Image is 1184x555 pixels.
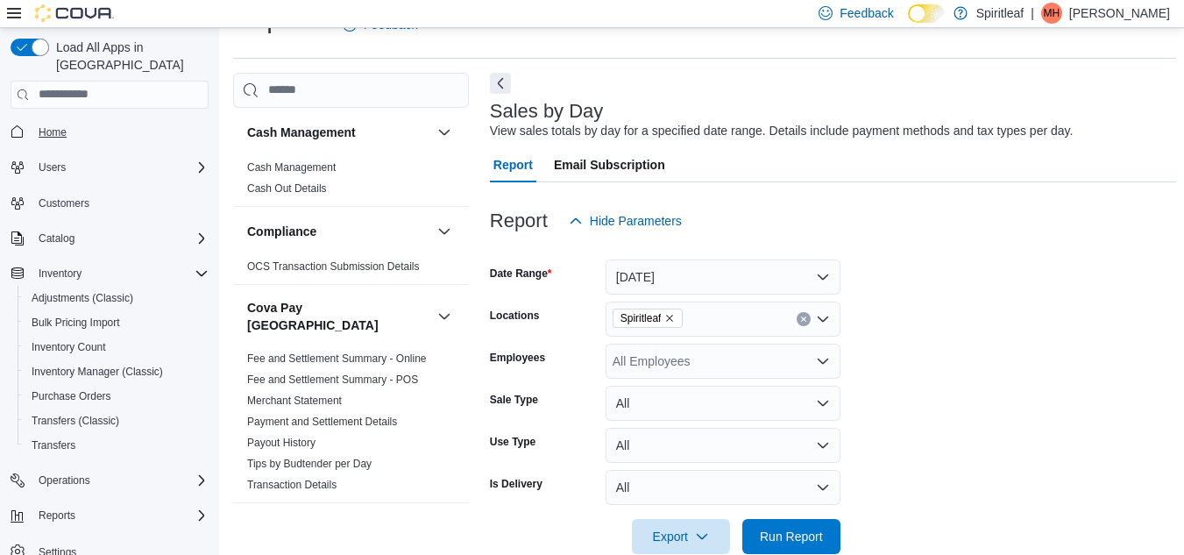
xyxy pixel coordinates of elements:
[247,124,356,141] h3: Cash Management
[562,203,689,238] button: Hide Parameters
[25,337,113,358] a: Inventory Count
[32,122,74,143] a: Home
[39,125,67,139] span: Home
[39,196,89,210] span: Customers
[247,416,397,428] a: Payment and Settlement Details
[1069,3,1170,24] p: [PERSON_NAME]
[4,190,216,216] button: Customers
[247,458,372,470] a: Tips by Budtender per Day
[32,470,97,491] button: Operations
[247,395,342,407] a: Merchant Statement
[247,352,427,366] span: Fee and Settlement Summary - Online
[32,228,82,249] button: Catalog
[32,157,73,178] button: Users
[554,147,665,182] span: Email Subscription
[4,468,216,493] button: Operations
[742,519,840,554] button: Run Report
[18,335,216,359] button: Inventory Count
[606,386,840,421] button: All
[247,394,342,408] span: Merchant Statement
[25,361,209,382] span: Inventory Manager (Classic)
[18,286,216,310] button: Adjustments (Classic)
[664,313,675,324] button: Remove Spiritleaf from selection in this group
[32,316,120,330] span: Bulk Pricing Import
[490,393,538,407] label: Sale Type
[247,160,336,174] span: Cash Management
[25,435,209,456] span: Transfers
[4,503,216,528] button: Reports
[32,389,111,403] span: Purchase Orders
[233,157,469,206] div: Cash Management
[490,435,535,449] label: Use Type
[247,223,430,240] button: Compliance
[247,479,337,491] a: Transaction Details
[4,119,216,145] button: Home
[25,410,209,431] span: Transfers (Classic)
[816,312,830,326] button: Open list of options
[18,409,216,433] button: Transfers (Classic)
[32,263,209,284] span: Inventory
[247,181,327,196] span: Cash Out Details
[25,288,209,309] span: Adjustments (Classic)
[606,470,840,505] button: All
[18,384,216,409] button: Purchase Orders
[39,509,75,523] span: Reports
[490,210,548,231] h3: Report
[247,299,430,334] button: Cova Pay [GEOGRAPHIC_DATA]
[620,310,662,327] span: Spiritleaf
[490,267,552,281] label: Date Range
[1044,3,1060,24] span: MH
[4,155,216,180] button: Users
[32,121,209,143] span: Home
[25,435,82,456] a: Transfers
[18,310,216,335] button: Bulk Pricing Import
[797,312,811,326] button: Clear input
[613,309,684,328] span: Spiritleaf
[32,291,133,305] span: Adjustments (Classic)
[1031,3,1034,24] p: |
[493,147,533,182] span: Report
[247,519,430,537] button: Customer
[18,433,216,458] button: Transfers
[247,161,336,174] a: Cash Management
[233,348,469,502] div: Cova Pay [GEOGRAPHIC_DATA]
[434,221,455,242] button: Compliance
[25,312,127,333] a: Bulk Pricing Import
[247,478,337,492] span: Transaction Details
[247,437,315,449] a: Payout History
[434,517,455,538] button: Customer
[247,373,418,387] span: Fee and Settlement Summary - POS
[25,361,170,382] a: Inventory Manager (Classic)
[39,160,66,174] span: Users
[32,193,96,214] a: Customers
[39,267,82,281] span: Inventory
[32,192,209,214] span: Customers
[32,365,163,379] span: Inventory Manager (Classic)
[4,261,216,286] button: Inventory
[490,101,604,122] h3: Sales by Day
[490,122,1074,140] div: View sales totals by day for a specified date range. Details include payment methods and tax type...
[490,73,511,94] button: Next
[760,528,823,545] span: Run Report
[606,260,840,295] button: [DATE]
[840,4,893,22] span: Feedback
[490,351,545,365] label: Employees
[816,354,830,368] button: Open list of options
[908,23,909,24] span: Dark Mode
[247,519,304,537] h3: Customer
[233,256,469,284] div: Compliance
[39,231,74,245] span: Catalog
[632,519,730,554] button: Export
[32,157,209,178] span: Users
[39,473,90,487] span: Operations
[25,386,118,407] a: Purchase Orders
[32,228,209,249] span: Catalog
[18,359,216,384] button: Inventory Manager (Classic)
[32,414,119,428] span: Transfers (Classic)
[590,212,682,230] span: Hide Parameters
[32,340,106,354] span: Inventory Count
[35,4,114,22] img: Cova
[32,470,209,491] span: Operations
[247,260,420,274] span: OCS Transaction Submission Details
